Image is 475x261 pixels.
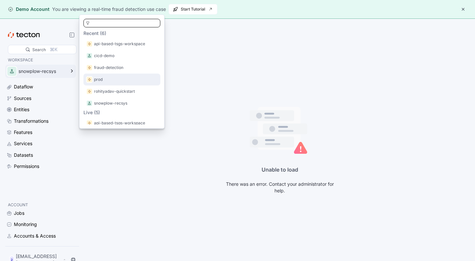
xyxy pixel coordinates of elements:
[14,163,39,170] div: Permissions
[5,161,76,171] a: Permissions
[8,45,77,54] div: Search⌘K
[94,100,127,107] p: snowplow-recsys
[83,30,160,37] p: Recent (6)
[5,127,76,137] a: Features
[8,57,73,63] p: WORKSPACE
[8,202,73,208] p: ACCOUNT
[220,181,339,194] p: There was an error. Contact your administrator for help.
[32,47,46,53] div: Search
[5,116,76,126] a: Transformations
[14,95,31,102] div: Sources
[14,129,32,136] div: Features
[262,166,298,173] span: Unable to load
[173,4,213,14] span: Start Tutorial
[14,221,37,228] div: Monitoring
[5,208,76,218] a: Jobs
[5,105,76,114] a: Entities
[52,6,166,13] div: You are viewing a real-time fraud detection use case
[83,109,160,116] p: Live (5)
[14,106,29,113] div: Entities
[94,76,103,83] p: prod
[94,120,145,126] p: api-based-tsgs-workspace
[5,139,76,148] a: Services
[94,64,123,71] p: fraud-detection
[5,150,76,160] a: Datasets
[14,83,33,90] div: Dataflow
[5,82,76,92] a: Dataflow
[94,41,145,47] p: api-based-tsgs-workspace
[14,151,33,159] div: Datasets
[50,46,57,53] div: ⌘K
[8,6,49,13] div: Demo Account
[5,219,76,229] a: Monitoring
[14,210,24,217] div: Jobs
[18,69,65,74] div: snowplow-recsys
[94,88,135,95] p: rohityadav-quickstart
[169,4,217,15] button: Start Tutorial
[14,117,48,125] div: Transformations
[94,52,114,59] p: cicd-demo
[14,232,56,240] div: Accounts & Access
[5,231,76,241] a: Accounts & Access
[14,140,32,147] div: Services
[5,93,76,103] a: Sources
